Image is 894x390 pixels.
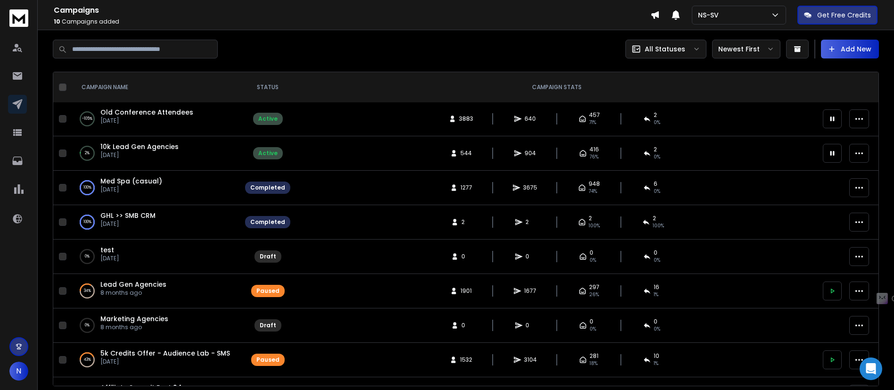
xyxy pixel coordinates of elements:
[84,286,91,296] p: 34 %
[590,146,599,153] span: 416
[523,184,537,191] span: 3675
[70,308,239,343] td: 0%Marketing Agencies8 months ago
[525,218,535,226] span: 2
[100,324,168,331] p: 8 months ago
[589,222,600,230] span: 100 %
[654,318,657,325] span: 0
[654,291,658,299] span: 1 %
[100,280,166,289] a: Lead Gen Agencies
[70,343,239,377] td: 43%5k Credits Offer - Audience Lab - SMS[DATE]
[100,142,179,151] a: 10k Lead Gen Agencies
[54,5,650,16] h1: Campaigns
[459,115,473,123] span: 3883
[100,255,119,262] p: [DATE]
[256,356,279,364] div: Paused
[100,176,162,186] a: Med Spa (casual)
[589,180,600,188] span: 948
[250,184,285,191] div: Completed
[654,111,657,119] span: 2
[100,220,156,228] p: [DATE]
[654,283,659,291] span: 16
[525,322,535,329] span: 0
[817,10,871,20] p: Get Free Credits
[590,325,596,333] span: 0%
[460,149,472,157] span: 544
[100,108,193,117] span: Old Conference Attendees
[70,274,239,308] td: 34%Lead Gen Agencies8 months ago
[589,291,599,299] span: 26 %
[100,186,162,193] p: [DATE]
[258,149,278,157] div: Active
[461,322,471,329] span: 0
[54,17,60,25] span: 10
[70,240,239,274] td: 0%test[DATE]
[100,211,156,220] a: GHL >> SMB CRM
[589,188,597,195] span: 74 %
[100,349,230,358] a: 5k Credits Offer - Audience Lab - SMS
[70,136,239,171] td: 2%10k Lead Gen Agencies[DATE]
[70,205,239,240] td: 100%GHL >> SMB CRM[DATE]
[525,253,535,260] span: 0
[590,318,593,325] span: 0
[590,257,596,264] span: 0%
[100,289,166,297] p: 8 months ago
[260,322,276,329] div: Draft
[100,151,179,159] p: [DATE]
[590,153,599,161] span: 76 %
[712,40,780,58] button: Newest First
[9,9,28,27] img: logo
[54,18,650,25] p: Campaigns added
[821,40,879,58] button: Add New
[258,115,278,123] div: Active
[239,72,296,103] th: STATUS
[645,44,685,54] p: All Statuses
[100,358,230,365] p: [DATE]
[524,356,537,364] span: 3104
[797,6,878,25] button: Get Free Credits
[85,252,90,261] p: 0 %
[654,119,660,126] span: 0 %
[654,325,660,333] span: 0%
[525,149,536,157] span: 904
[85,149,90,158] p: 2 %
[525,115,536,123] span: 640
[590,249,593,257] span: 0
[260,253,276,260] div: Draft
[70,72,239,103] th: CAMPAIGN NAME
[654,360,658,367] span: 1 %
[654,249,657,257] span: 0
[460,356,472,364] span: 1532
[82,114,92,124] p: -105 %
[70,102,239,136] td: -105%Old Conference Attendees[DATE]
[296,72,817,103] th: CAMPAIGN STATS
[70,171,239,205] td: 100%Med Spa (casual)[DATE]
[84,355,91,365] p: 43 %
[860,357,882,380] div: Open Intercom Messenger
[83,217,91,227] p: 100 %
[256,287,279,295] div: Paused
[85,321,90,330] p: 0 %
[100,314,168,324] a: Marketing Agencies
[461,253,471,260] span: 0
[83,183,91,192] p: 100 %
[461,218,471,226] span: 2
[9,362,28,381] button: N
[100,245,114,255] a: test
[654,188,660,195] span: 0 %
[654,257,660,264] span: 0%
[250,218,285,226] div: Completed
[654,352,659,360] span: 10
[460,287,472,295] span: 1901
[589,111,600,119] span: 457
[460,184,472,191] span: 1277
[653,222,664,230] span: 100 %
[100,117,193,124] p: [DATE]
[589,283,599,291] span: 297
